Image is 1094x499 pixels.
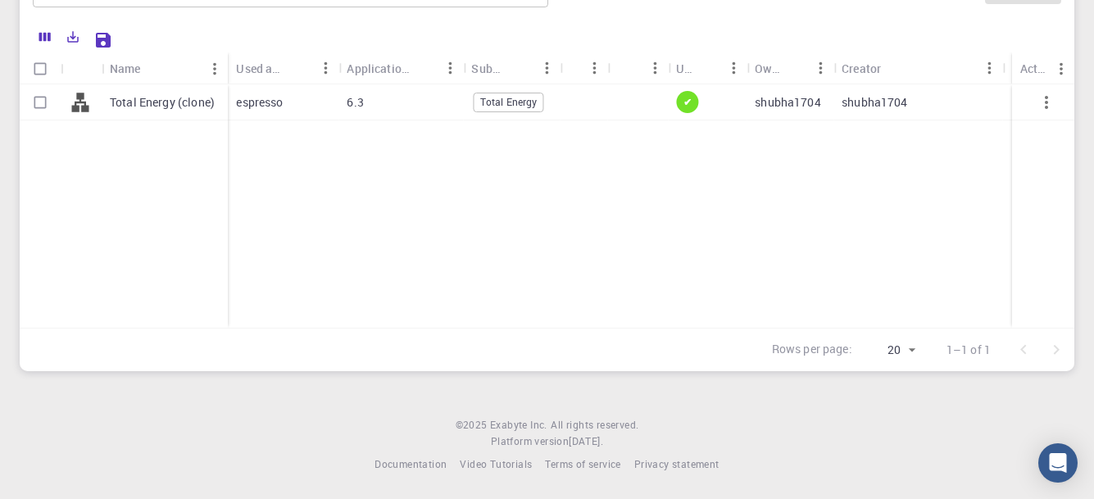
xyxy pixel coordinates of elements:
[338,52,463,84] div: Application Version
[755,52,781,84] div: Owner
[842,94,908,111] p: shubha1704
[61,52,102,84] div: Icon
[490,418,547,431] span: Exabyte Inc.
[859,338,920,362] div: 20
[1020,52,1048,84] div: Actions
[581,55,607,81] button: Menu
[677,95,698,109] span: ✔
[110,52,141,84] div: Name
[545,456,620,473] a: Terms of service
[881,55,907,81] button: Sort
[668,52,747,84] div: Up-to-date
[642,55,668,81] button: Menu
[375,457,447,470] span: Documentation
[976,55,1002,81] button: Menu
[772,341,852,360] p: Rows per page:
[141,56,167,82] button: Sort
[560,52,607,84] div: Tags
[31,24,59,50] button: Columns
[228,52,338,84] div: Used application
[1012,52,1074,84] div: Actions
[807,55,833,81] button: Menu
[720,55,747,81] button: Menu
[1048,56,1074,82] button: Menu
[569,434,603,447] span: [DATE] .
[694,55,720,81] button: Sort
[286,55,312,81] button: Sort
[551,417,638,433] span: All rights reserved.
[460,457,532,470] span: Video Tutorials
[463,52,560,84] div: Subworkflows
[545,457,620,470] span: Terms of service
[347,94,363,111] p: 6.3
[411,55,437,81] button: Sort
[236,52,286,84] div: Used application
[946,342,991,358] p: 1–1 of 1
[755,94,821,111] p: shubha1704
[634,457,719,470] span: Privacy statement
[456,417,490,433] span: © 2025
[490,417,547,433] a: Exabyte Inc.
[236,94,283,111] p: espresso
[842,52,881,84] div: Creator
[375,456,447,473] a: Documentation
[507,55,533,81] button: Sort
[615,55,642,81] button: Sort
[347,52,411,84] div: Application Version
[110,94,215,111] p: Total Energy (clone)
[460,456,532,473] a: Video Tutorials
[607,52,668,84] div: Default
[202,56,228,82] button: Menu
[676,52,694,84] div: Up-to-date
[474,95,543,109] span: Total Energy
[747,52,833,84] div: Owner
[312,55,338,81] button: Menu
[833,52,1002,84] div: Creator
[33,11,92,26] span: Support
[102,52,228,84] div: Name
[634,456,719,473] a: Privacy statement
[781,55,807,81] button: Sort
[1038,443,1078,483] div: Open Intercom Messenger
[59,24,87,50] button: Export
[533,55,560,81] button: Menu
[87,24,120,57] button: Save Explorer Settings
[569,433,603,450] a: [DATE].
[491,433,569,450] span: Platform version
[471,52,507,84] div: Subworkflows
[437,55,463,81] button: Menu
